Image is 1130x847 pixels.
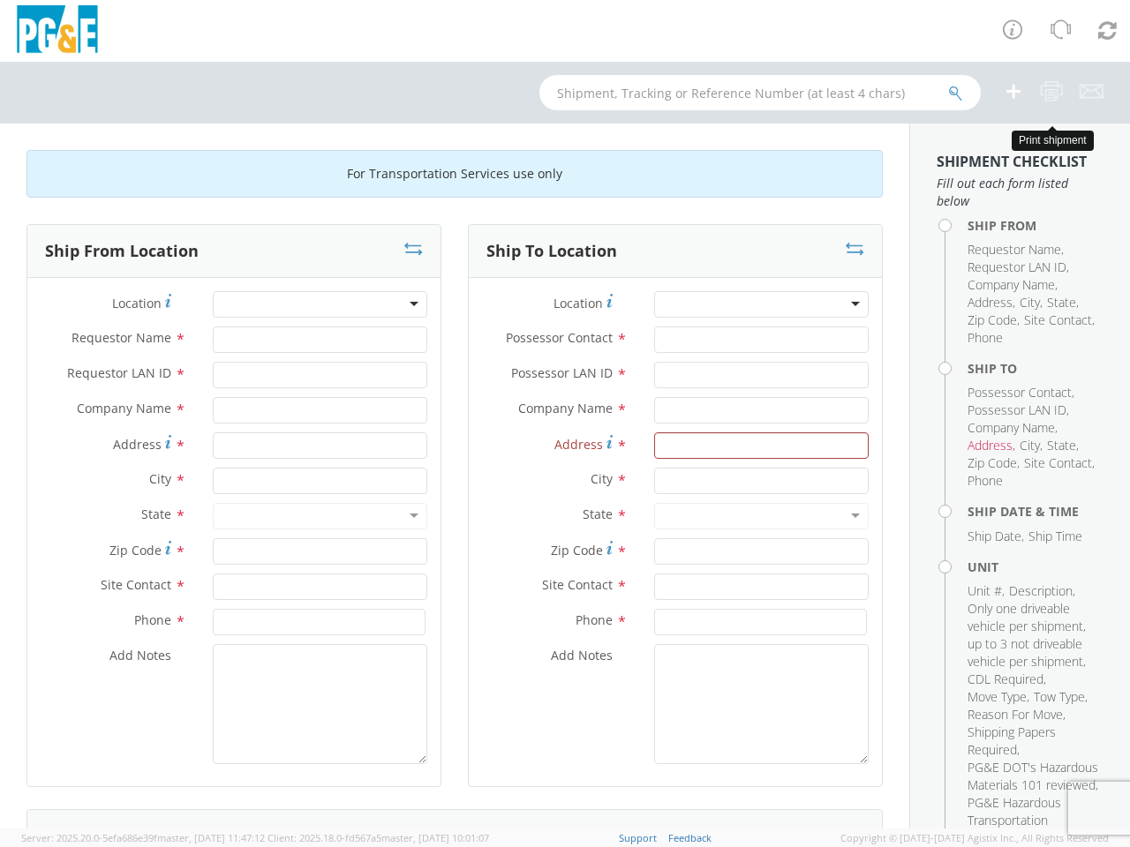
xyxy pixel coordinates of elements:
span: Site Contact [101,576,171,593]
span: CDL Required [968,671,1043,687]
span: Address [113,436,162,453]
li: , [968,419,1058,437]
span: Possessor Contact [968,384,1072,401]
li: , [1020,437,1043,454]
a: Support [619,831,657,844]
span: Zip Code [109,542,162,558]
span: State [141,506,171,522]
li: , [1009,582,1075,600]
div: For Transportation Services use only [26,150,883,198]
span: Only one driveable vehicle per shipment, up to 3 not driveable vehicle per shipment [968,600,1086,670]
li: , [968,437,1015,454]
span: Company Name [968,276,1055,293]
span: Requestor Name [968,241,1061,258]
span: Possessor LAN ID [968,401,1066,418]
li: , [968,384,1074,401]
li: , [968,276,1058,294]
span: Company Name [77,400,171,416]
span: Server: 2025.20.0-5efa686e39f [21,831,265,844]
span: Zip Code [968,311,1017,328]
span: Reason For Move [968,706,1063,723]
span: Ship Time [1028,528,1082,544]
span: Move Type [968,688,1027,705]
span: Phone [576,611,613,628]
li: , [968,582,1005,600]
h3: Ship To Location [486,243,617,260]
span: City [591,470,613,487]
span: Fill out each form listed below [937,175,1104,210]
span: Address [968,437,1013,453]
span: Site Contact [1024,454,1092,471]
span: PG&E DOT's Hazardous Materials 101 reviewed [968,759,1098,793]
span: Phone [968,472,1003,489]
span: Description [1009,582,1073,599]
li: , [1047,294,1079,311]
span: Possessor LAN ID [511,364,613,381]
span: City [1020,294,1040,311]
span: Phone [134,611,171,628]
span: Copyright © [DATE]-[DATE] Agistix Inc., All Rights Reserved [840,831,1109,845]
span: Site Contact [542,576,613,593]
span: Location [112,295,162,311]
span: Company Name [968,419,1055,436]
span: Client: 2025.18.0-fd567a5 [267,831,489,844]
span: Requestor LAN ID [67,364,171,381]
li: , [968,259,1069,276]
span: PG&E Hazardous Transportation Tailboard reviewed [968,794,1070,846]
li: , [1034,688,1088,706]
a: Feedback [668,831,712,844]
img: pge-logo-06675f144f4cfa6a6814.png [13,5,102,57]
span: Phone [968,329,1003,346]
li: , [968,454,1020,472]
li: , [968,723,1099,759]
span: City [149,470,171,487]
span: Site Contact [1024,311,1092,328]
div: Print shipment [1012,131,1094,151]
span: Ship Date [968,528,1021,544]
li: , [968,241,1064,259]
li: , [968,294,1015,311]
li: , [968,688,1029,706]
strong: Shipment Checklist [937,152,1087,171]
input: Shipment, Tracking or Reference Number (at least 4 chars) [539,75,981,110]
h4: Unit [968,560,1104,573]
span: Requestor LAN ID [968,259,1066,275]
span: Possessor Contact [506,329,613,346]
h4: Ship Date & Time [968,505,1104,518]
span: State [1047,294,1076,311]
li: , [968,706,1066,723]
li: , [1020,294,1043,311]
li: , [968,671,1046,688]
h4: Ship From [968,219,1104,232]
span: master, [DATE] 11:47:12 [157,831,265,844]
span: City [1020,437,1040,453]
span: Address [968,294,1013,311]
li: , [1024,311,1095,329]
li: , [968,528,1024,545]
li: , [1047,437,1079,454]
li: , [968,600,1099,671]
h3: Ship From Location [45,243,199,260]
span: Zip Code [551,542,603,558]
li: , [968,794,1099,847]
h4: Ship To [968,362,1104,375]
span: Tow Type [1034,688,1085,705]
span: State [583,506,613,522]
span: State [1047,437,1076,453]
span: Zip Code [968,454,1017,471]
li: , [968,311,1020,329]
li: , [968,759,1099,794]
span: Add Notes [551,647,613,663]
li: , [1024,454,1095,472]
span: Address [554,436,603,453]
span: Requestor Name [72,329,171,346]
span: master, [DATE] 10:01:07 [381,831,489,844]
span: Company Name [518,400,613,416]
span: Add Notes [109,647,171,663]
span: Shipping Papers Required [968,723,1056,758]
span: Location [554,295,603,311]
li: , [968,401,1069,419]
span: Unit # [968,582,1002,599]
h3: Ship Date & Time [45,827,183,844]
